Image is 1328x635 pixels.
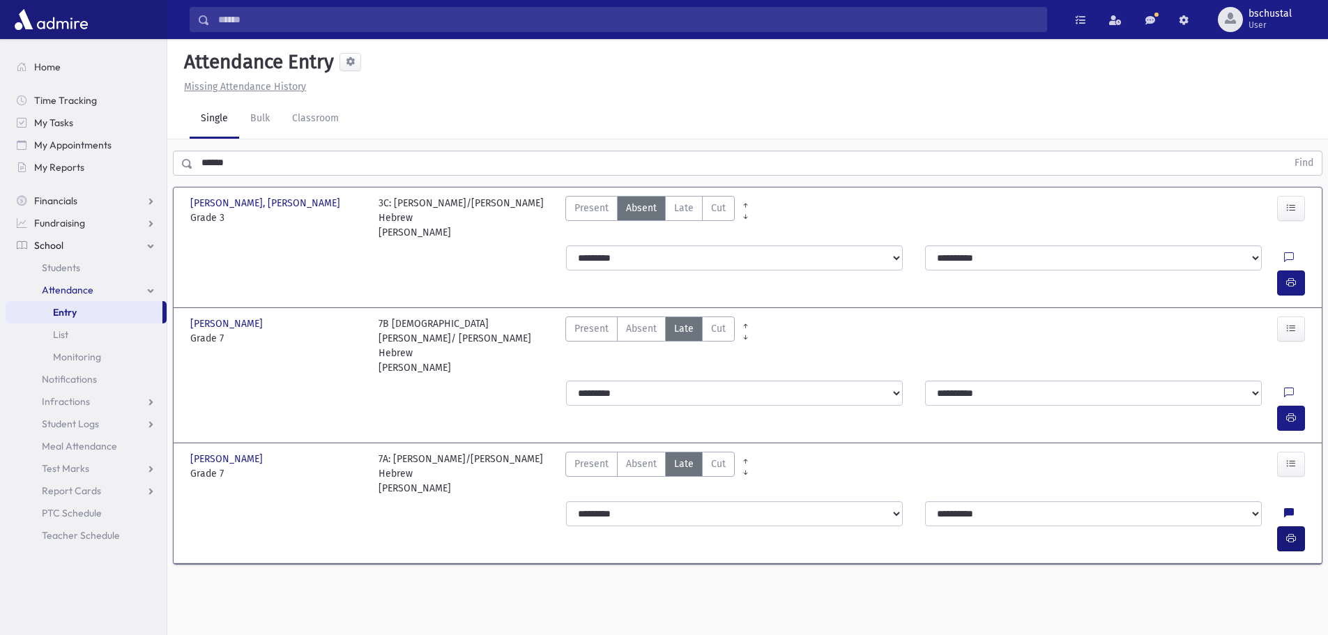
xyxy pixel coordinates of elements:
div: 3C: [PERSON_NAME]/[PERSON_NAME] Hebrew [PERSON_NAME] [379,196,553,240]
span: Home [34,61,61,73]
a: Monitoring [6,346,167,368]
span: Absent [626,321,657,336]
div: 7B [DEMOGRAPHIC_DATA][PERSON_NAME]/ [PERSON_NAME] Hebrew [PERSON_NAME] [379,316,553,375]
img: AdmirePro [11,6,91,33]
span: Meal Attendance [42,440,117,452]
div: AttTypes [565,316,735,375]
span: Attendance [42,284,93,296]
span: [PERSON_NAME], [PERSON_NAME] [190,196,343,211]
h5: Attendance Entry [178,50,334,74]
span: Financials [34,194,77,207]
a: Teacher Schedule [6,524,167,546]
span: Test Marks [42,462,89,475]
a: Classroom [281,100,350,139]
div: AttTypes [565,452,735,496]
span: Absent [626,457,657,471]
span: Entry [53,306,77,319]
span: [PERSON_NAME] [190,316,266,331]
a: Student Logs [6,413,167,435]
a: My Tasks [6,112,167,134]
span: Report Cards [42,484,101,497]
span: Monitoring [53,351,101,363]
a: Single [190,100,239,139]
a: Notifications [6,368,167,390]
a: PTC Schedule [6,502,167,524]
span: Notifications [42,373,97,385]
a: Infractions [6,390,167,413]
span: Teacher Schedule [42,529,120,542]
span: Late [674,457,694,471]
a: Test Marks [6,457,167,480]
span: User [1249,20,1292,31]
span: Students [42,261,80,274]
span: My Tasks [34,116,73,129]
a: School [6,234,167,257]
span: Cut [711,321,726,336]
a: Meal Attendance [6,435,167,457]
span: Absent [626,201,657,215]
a: Financials [6,190,167,212]
span: PTC Schedule [42,507,102,519]
a: My Reports [6,156,167,178]
span: List [53,328,68,341]
span: School [34,239,63,252]
span: bschustal [1249,8,1292,20]
span: Time Tracking [34,94,97,107]
span: Grade 7 [190,331,365,346]
span: Present [574,457,609,471]
u: Missing Attendance History [184,81,306,93]
span: Cut [711,201,726,215]
span: Cut [711,457,726,471]
a: Attendance [6,279,167,301]
a: My Appointments [6,134,167,156]
span: Present [574,321,609,336]
span: [PERSON_NAME] [190,452,266,466]
button: Find [1286,151,1322,175]
div: 7A: [PERSON_NAME]/[PERSON_NAME] Hebrew [PERSON_NAME] [379,452,553,496]
a: Entry [6,301,162,323]
a: Fundraising [6,212,167,234]
span: My Appointments [34,139,112,151]
a: List [6,323,167,346]
span: Present [574,201,609,215]
span: Infractions [42,395,90,408]
span: Late [674,321,694,336]
a: Bulk [239,100,281,139]
a: Report Cards [6,480,167,502]
span: My Reports [34,161,84,174]
div: AttTypes [565,196,735,240]
span: Late [674,201,694,215]
input: Search [210,7,1046,32]
a: Missing Attendance History [178,81,306,93]
span: Student Logs [42,418,99,430]
a: Students [6,257,167,279]
a: Time Tracking [6,89,167,112]
span: Fundraising [34,217,85,229]
span: Grade 3 [190,211,365,225]
a: Home [6,56,167,78]
span: Grade 7 [190,466,365,481]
